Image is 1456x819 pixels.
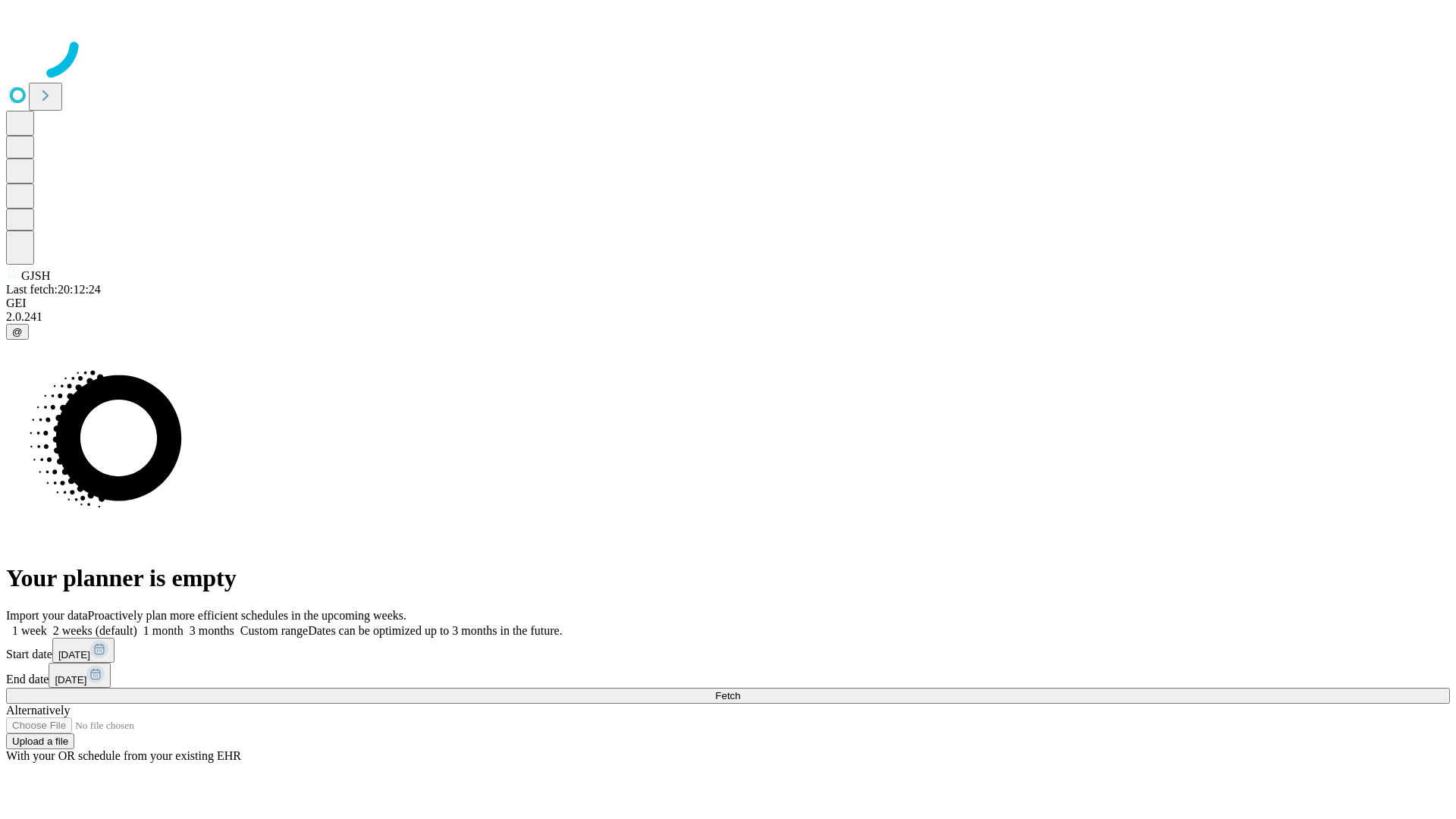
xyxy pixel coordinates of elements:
[88,609,406,622] span: Proactively plan more efficient schedules in the upcoming weeks.
[6,733,74,749] button: Upload a file
[6,310,1450,324] div: 2.0.241
[52,638,115,663] button: [DATE]
[49,663,111,688] button: [DATE]
[6,749,241,762] span: With your OR schedule from your existing EHR
[6,324,29,340] button: @
[143,624,184,637] span: 1 month
[58,649,90,661] span: [DATE]
[53,624,137,637] span: 2 weeks (default)
[308,624,562,637] span: Dates can be optimized up to 3 months in the future.
[12,624,47,637] span: 1 week
[6,638,1450,663] div: Start date
[6,704,70,717] span: Alternatively
[240,624,308,637] span: Custom range
[55,674,86,686] span: [DATE]
[715,690,740,701] span: Fetch
[6,609,88,622] span: Import your data
[6,663,1450,688] div: End date
[6,297,1450,310] div: GEI
[21,269,50,282] span: GJSH
[12,326,23,337] span: @
[190,624,234,637] span: 3 months
[6,283,101,296] span: Last fetch: 20:12:24
[6,564,1450,592] h1: Your planner is empty
[6,688,1450,704] button: Fetch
